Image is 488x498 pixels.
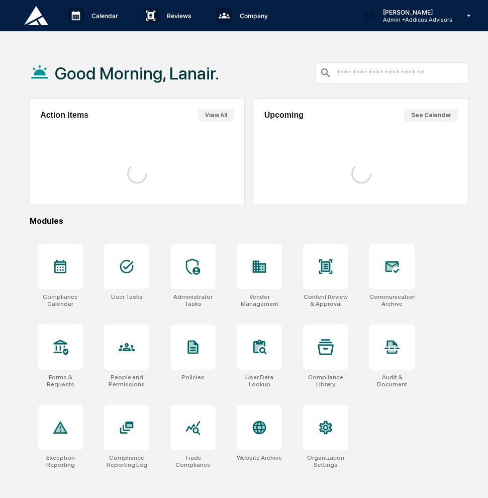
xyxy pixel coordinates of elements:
[170,454,216,468] div: Trade Compliance
[369,374,415,388] div: Audit & Document Logs
[303,293,348,307] div: Content Review & Approval
[111,293,143,300] div: User Tasks
[38,293,83,307] div: Compliance Calendar
[55,63,219,84] h1: Good Morning, Lanair.
[198,109,234,122] button: View All
[83,12,123,20] p: Calendar
[375,16,452,23] p: Admin • Addicus Advisors
[181,374,205,381] div: Policies
[369,293,415,307] div: Communications Archive
[237,454,282,461] div: Website Archive
[170,293,216,307] div: Administrator Tasks
[159,12,197,20] p: Reviews
[237,293,282,307] div: Vendor Management
[38,374,83,388] div: Forms & Requests
[303,374,348,388] div: Compliance Library
[30,216,469,226] div: Modules
[264,111,304,120] h2: Upcoming
[38,454,83,468] div: Exception Reporting
[404,109,458,122] button: See Calendar
[104,454,149,468] div: Compliance Reporting Log
[237,374,282,388] div: User Data Lookup
[24,6,48,25] img: logo
[375,9,452,16] p: [PERSON_NAME]
[232,12,273,20] p: Company
[40,111,88,120] h2: Action Items
[104,374,149,388] div: People and Permissions
[303,454,348,468] div: Organization Settings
